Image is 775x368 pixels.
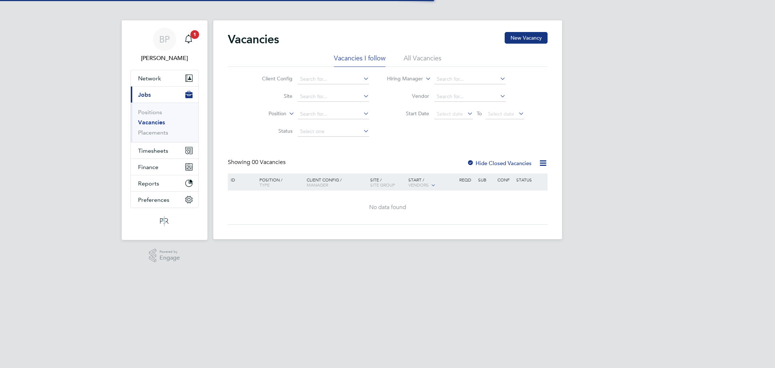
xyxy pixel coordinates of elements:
[138,75,161,82] span: Network
[228,32,279,47] h2: Vacancies
[476,173,495,186] div: Sub
[370,182,395,188] span: Site Group
[298,92,369,102] input: Search for...
[229,204,546,211] div: No data found
[138,109,162,116] a: Positions
[252,159,286,166] span: 00 Vacancies
[251,75,292,82] label: Client Config
[131,143,198,159] button: Timesheets
[138,164,158,171] span: Finance
[251,93,292,99] label: Site
[298,109,369,119] input: Search for...
[160,255,180,261] span: Engage
[408,182,429,188] span: Vendors
[457,173,476,186] div: Reqd
[190,30,199,39] span: 1
[298,127,369,137] input: Select one
[131,192,198,208] button: Preferences
[138,196,169,203] span: Preferences
[505,32,548,44] button: New Vacancy
[307,182,328,188] span: Manager
[496,173,514,186] div: Conf
[122,20,207,240] nav: Main navigation
[181,28,196,51] a: 1
[259,182,270,188] span: Type
[467,160,532,167] label: Hide Closed Vacancies
[434,74,506,84] input: Search for...
[138,180,159,187] span: Reports
[159,35,170,44] span: BP
[251,128,292,134] label: Status
[138,129,168,136] a: Placements
[130,215,199,227] a: Go to home page
[434,92,506,102] input: Search for...
[158,215,171,227] img: psrsolutions-logo-retina.png
[475,109,484,118] span: To
[254,173,305,191] div: Position /
[131,103,198,142] div: Jobs
[131,87,198,103] button: Jobs
[387,110,429,117] label: Start Date
[404,54,441,67] li: All Vacancies
[334,54,386,67] li: Vacancies I follow
[368,173,407,191] div: Site /
[130,28,199,63] a: BP[PERSON_NAME]
[514,173,546,186] div: Status
[229,173,254,186] div: ID
[160,249,180,255] span: Powered by
[298,74,369,84] input: Search for...
[138,91,151,98] span: Jobs
[130,54,199,63] span: Ben Perkin
[138,119,165,126] a: Vacancies
[245,110,286,117] label: Position
[437,111,463,117] span: Select date
[488,111,514,117] span: Select date
[138,147,168,154] span: Timesheets
[131,159,198,175] button: Finance
[131,70,198,86] button: Network
[407,173,457,192] div: Start /
[387,93,429,99] label: Vendor
[228,159,287,166] div: Showing
[149,249,180,263] a: Powered byEngage
[131,175,198,191] button: Reports
[305,173,368,191] div: Client Config /
[381,75,423,83] label: Hiring Manager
